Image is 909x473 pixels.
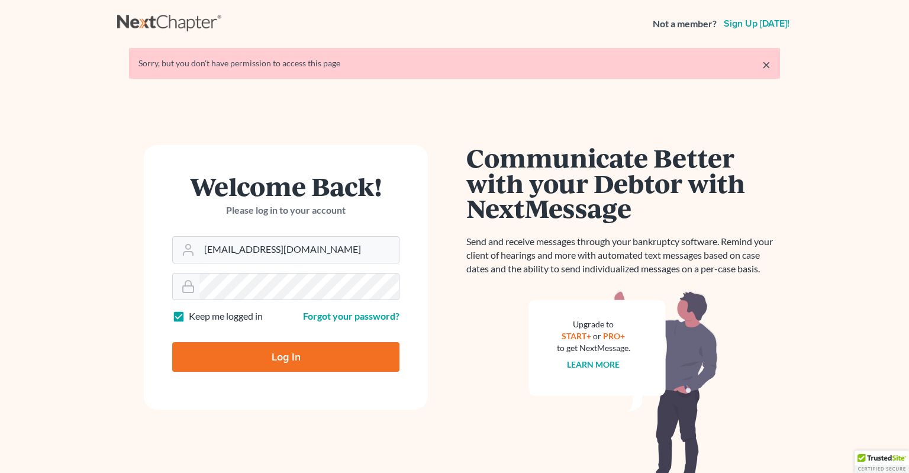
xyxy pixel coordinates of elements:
[855,451,909,473] div: TrustedSite Certified
[172,173,399,199] h1: Welcome Back!
[568,359,620,369] a: Learn more
[762,57,771,72] a: ×
[594,331,602,341] span: or
[172,204,399,217] p: Please log in to your account
[172,342,399,372] input: Log In
[466,145,780,221] h1: Communicate Better with your Debtor with NextMessage
[199,237,399,263] input: Email Address
[604,331,626,341] a: PRO+
[721,19,792,28] a: Sign up [DATE]!
[562,331,592,341] a: START+
[303,310,399,321] a: Forgot your password?
[138,57,771,69] div: Sorry, but you don't have permission to access this page
[557,318,630,330] div: Upgrade to
[189,310,263,323] label: Keep me logged in
[466,235,780,276] p: Send and receive messages through your bankruptcy software. Remind your client of hearings and mo...
[557,342,630,354] div: to get NextMessage.
[653,17,717,31] strong: Not a member?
